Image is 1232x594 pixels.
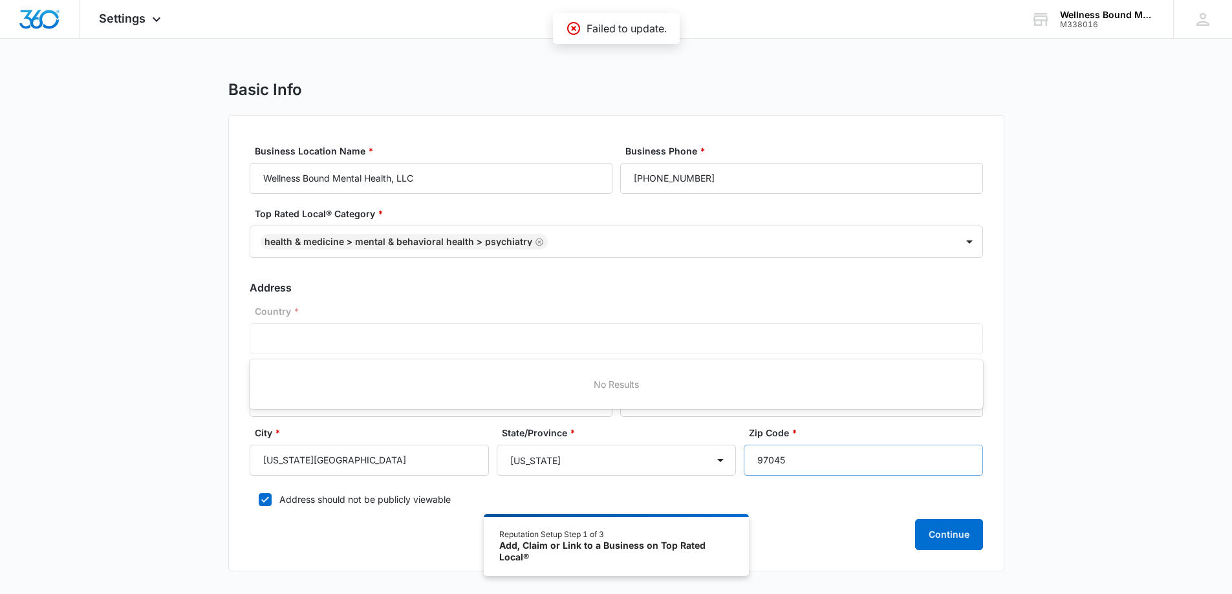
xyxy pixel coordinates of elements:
[255,367,618,381] label: Address
[499,540,733,562] div: Add, Claim or Link to a Business on Top Rated Local®
[499,529,733,540] div: Reputation Setup Step 1 of 3
[250,280,983,295] h3: Address
[1060,10,1154,20] div: account name
[99,12,146,25] span: Settings
[587,21,667,36] p: Failed to update.
[255,304,988,318] label: Country
[1060,20,1154,29] div: account id
[749,426,988,440] label: Zip Code
[265,237,532,246] div: Health & Medicine > Mental & Behavioral Health > Psychiatry
[502,426,741,440] label: State/Province
[255,207,988,220] label: Top Rated Local® Category
[625,144,988,158] label: Business Phone
[255,144,618,158] label: Business Location Name
[625,367,988,381] label: Address 2 (Suite #, etc.)
[228,80,302,100] h1: Basic Info
[532,237,544,246] div: Remove Health & Medicine > Mental & Behavioral Health > Psychiatry
[915,519,983,550] button: Continue
[255,426,494,440] label: City
[250,493,983,506] label: Address should not be publicly viewable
